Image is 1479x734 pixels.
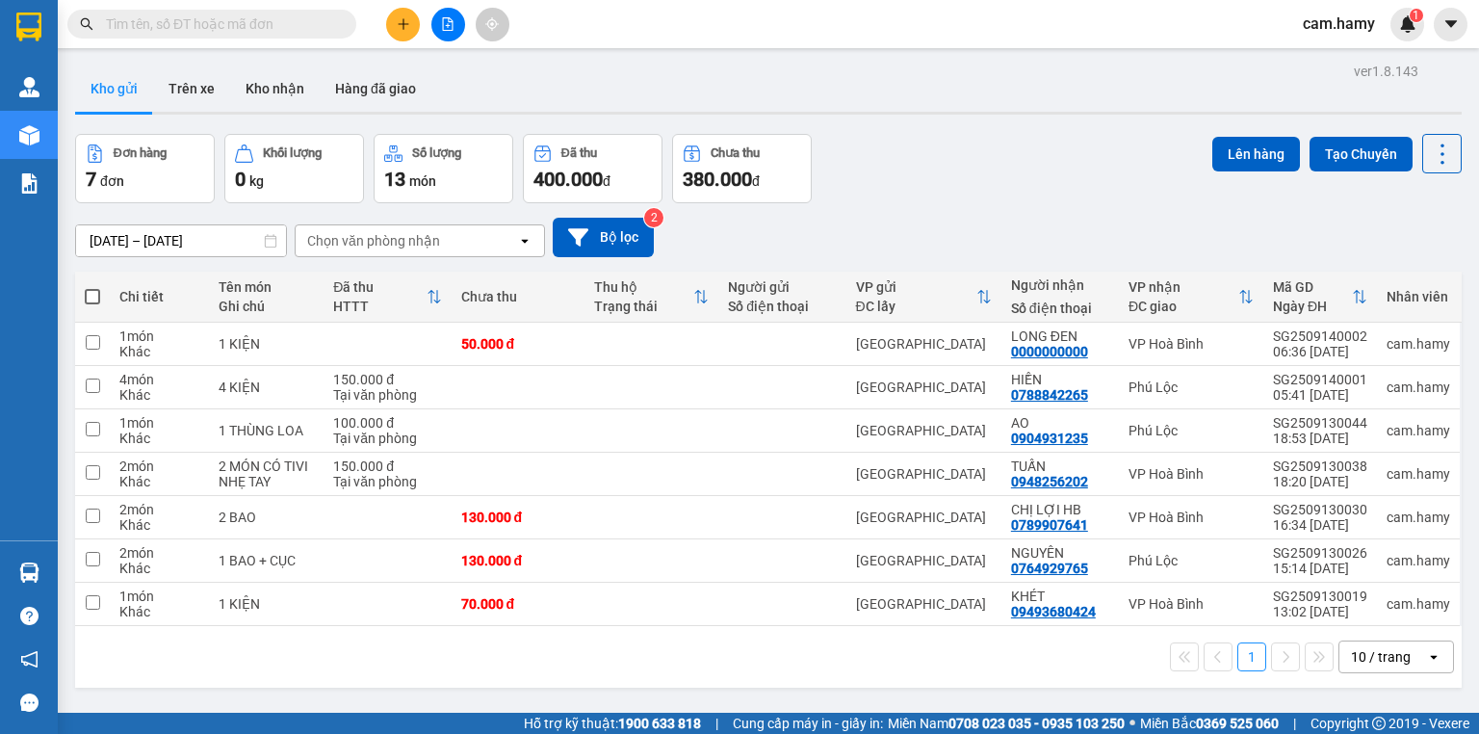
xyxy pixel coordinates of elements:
span: 380.000 [683,168,752,191]
div: [GEOGRAPHIC_DATA] [856,336,992,352]
span: caret-down [1442,15,1460,33]
div: Ghi chú [219,299,314,314]
div: Chọn văn phòng nhận [307,231,440,250]
span: đ [603,173,610,189]
span: 0 [235,168,246,191]
div: 1 món [119,415,199,431]
div: VP Hoà Bình [1129,336,1254,352]
div: 18:53 [DATE] [1273,431,1367,446]
th: Toggle SortBy [324,272,451,323]
div: [GEOGRAPHIC_DATA] [856,596,992,612]
span: notification [20,650,39,668]
div: 100.000 đ [333,415,441,431]
div: 130.000 đ [461,510,576,525]
div: AO [1011,415,1109,431]
input: Select a date range. [76,225,286,256]
div: Đơn hàng [114,146,167,160]
div: 2 món [119,459,199,474]
span: search [80,17,93,31]
div: HTTT [333,299,426,314]
th: Toggle SortBy [846,272,1001,323]
div: 18:20 [DATE] [1273,474,1367,489]
span: 7 [86,168,96,191]
div: Nhân viên [1387,289,1450,304]
div: 09493680424 [1011,604,1096,619]
span: file-add [441,17,454,31]
th: Toggle SortBy [584,272,718,323]
span: cam.hamy [1287,12,1390,36]
div: 2 món [119,502,199,517]
div: 1 KIỆN [219,336,314,352]
span: | [715,713,718,734]
img: icon-new-feature [1399,15,1416,33]
div: SG2509140002 [1273,328,1367,344]
div: Tại văn phòng [333,387,441,403]
button: aim [476,8,509,41]
button: Lên hàng [1212,137,1300,171]
div: Phú Lộc [1129,380,1254,395]
div: 15:14 [DATE] [1273,561,1367,576]
div: Đã thu [561,146,597,160]
div: 1 BAO + CỤC [219,553,314,568]
strong: 0708 023 035 - 0935 103 250 [948,716,1125,731]
div: VP Hoà Bình [1129,596,1254,612]
div: 0788842265 [1011,387,1088,403]
span: kg [249,173,264,189]
div: 50.000 đ [461,336,576,352]
button: Tạo Chuyến [1310,137,1413,171]
div: Khác [119,517,199,533]
div: KHÉT [1011,589,1109,604]
div: cam.hamy [1387,466,1450,482]
span: question-circle [20,607,39,625]
div: Thu hộ [594,279,693,295]
button: Khối lượng0kg [224,134,364,203]
div: Phú Lộc [1129,553,1254,568]
div: Khác [119,561,199,576]
svg: open [1426,649,1441,665]
div: Người gửi [728,279,836,295]
button: Hàng đã giao [320,66,431,112]
div: 150.000 đ [333,372,441,387]
span: message [20,694,39,712]
button: Đơn hàng7đơn [75,134,215,203]
div: SG2509130030 [1273,502,1367,517]
div: VP Hoà Bình [1129,510,1254,525]
div: cam.hamy [1387,336,1450,352]
strong: 1900 633 818 [618,716,701,731]
button: Kho gửi [75,66,153,112]
div: LONG ĐEN [1011,328,1109,344]
div: Chưa thu [711,146,760,160]
div: 06:36 [DATE] [1273,344,1367,359]
div: Khác [119,431,199,446]
span: Hỗ trợ kỹ thuật: [524,713,701,734]
div: Ngày ĐH [1273,299,1352,314]
div: Số điện thoại [728,299,836,314]
div: Khác [119,387,199,403]
div: [GEOGRAPHIC_DATA] [856,510,992,525]
input: Tìm tên, số ĐT hoặc mã đơn [106,13,333,35]
button: Chưa thu380.000đ [672,134,812,203]
div: Khác [119,344,199,359]
span: Miền Nam [888,713,1125,734]
div: 2 BAO [219,510,314,525]
div: Khối lượng [263,146,322,160]
button: Đã thu400.000đ [523,134,662,203]
div: ver 1.8.143 [1354,61,1418,82]
div: cam.hamy [1387,596,1450,612]
div: HIỀN [1011,372,1109,387]
div: Người nhận [1011,277,1109,293]
div: Số lượng [412,146,461,160]
span: 400.000 [533,168,603,191]
div: 1 món [119,328,199,344]
div: Đã thu [333,279,426,295]
div: 1 THÙNG LOA [219,423,314,438]
div: SG2509140001 [1273,372,1367,387]
div: 0904931235 [1011,431,1088,446]
img: logo-vxr [16,13,41,41]
span: Miền Bắc [1140,713,1279,734]
span: đơn [100,173,124,189]
th: Toggle SortBy [1263,272,1377,323]
div: Khác [119,604,199,619]
div: SG2509130019 [1273,589,1367,604]
div: 150.000 đ [333,459,441,474]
